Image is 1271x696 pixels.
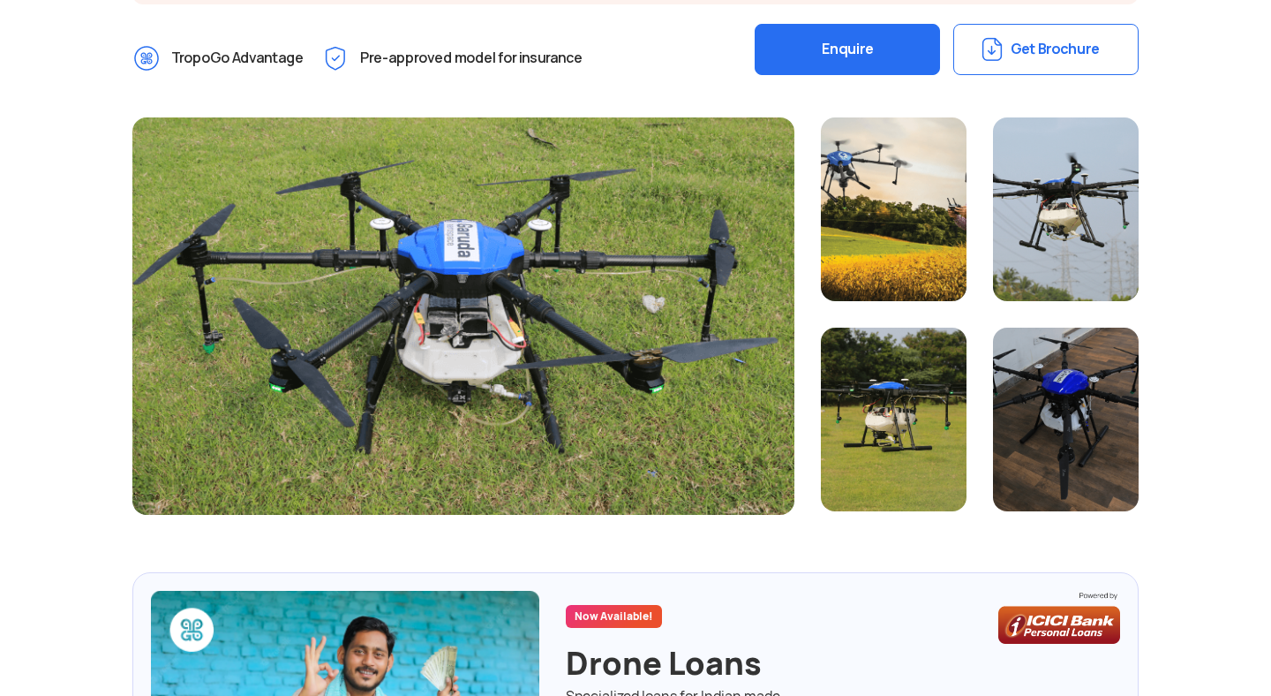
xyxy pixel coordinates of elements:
button: Get Brochure [953,24,1139,75]
div: Now Available! [566,605,662,628]
img: bg_icicilogo2.png [998,591,1120,644]
img: ic_Pre-approved.png [321,44,350,72]
span: TropoGo Advantage [171,44,304,72]
span: Pre-approved model for insurance [360,44,583,72]
div: Drone Loans [566,642,1120,685]
button: Enquire [755,24,940,75]
img: ic_TropoGo_Advantage.png [132,44,161,72]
